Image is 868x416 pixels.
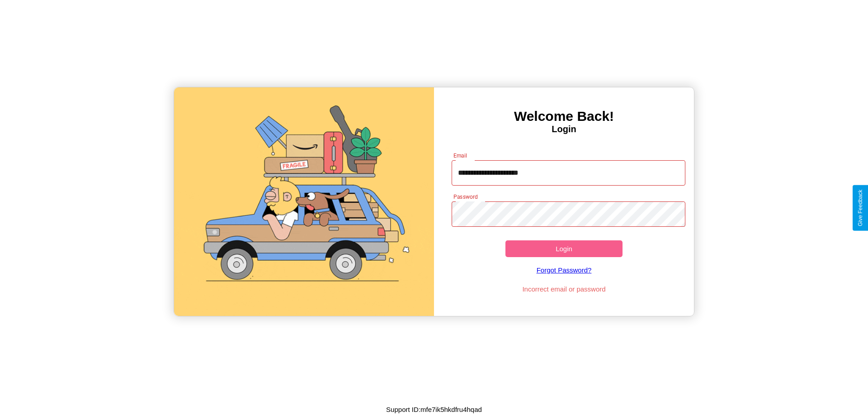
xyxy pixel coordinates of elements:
h4: Login [434,124,694,134]
img: gif [174,87,434,316]
p: Support ID: mfe7ik5hkdfru4hqad [386,403,482,416]
a: Forgot Password? [447,257,681,283]
label: Password [453,193,477,201]
p: Incorrect email or password [447,283,681,295]
h3: Welcome Back! [434,109,694,124]
label: Email [453,152,467,159]
div: Give Feedback [857,190,863,226]
button: Login [505,240,623,257]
